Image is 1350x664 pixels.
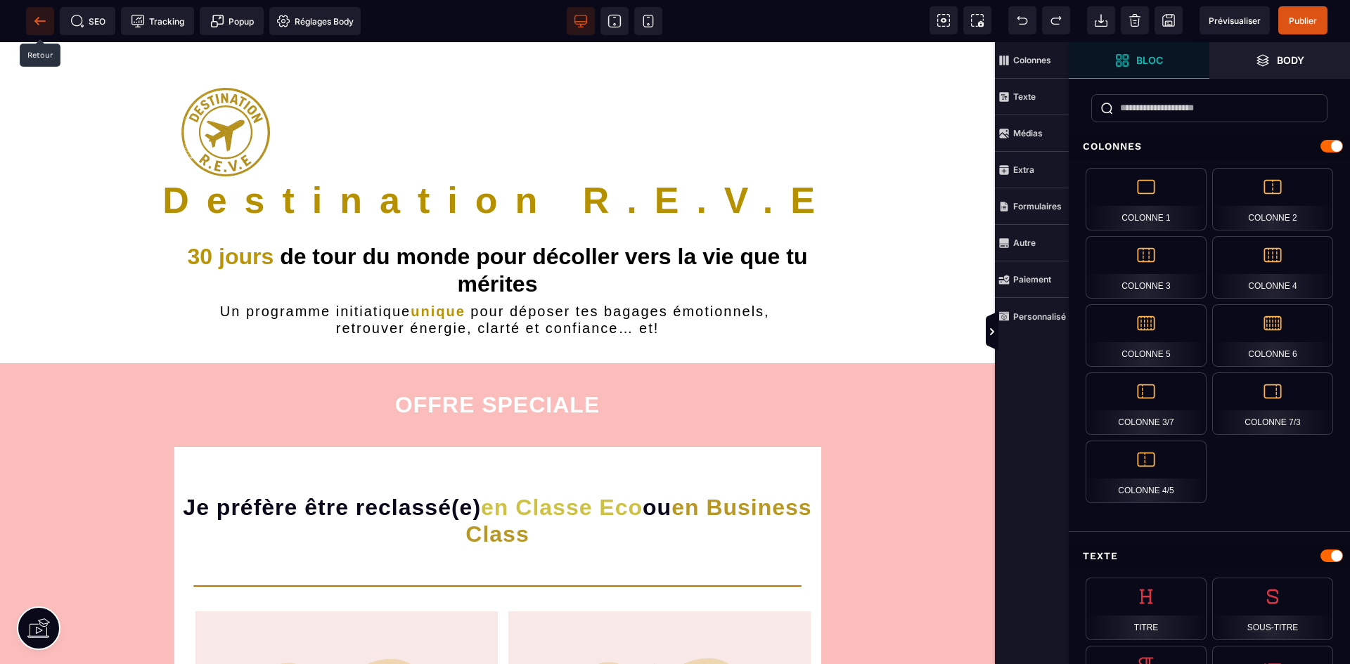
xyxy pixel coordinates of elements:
span: Réglages Body [276,14,354,28]
span: Ouvrir les calques [1209,42,1350,79]
div: Colonne 5 [1086,304,1207,367]
strong: Extra [1013,164,1034,175]
span: SEO [70,14,105,28]
div: Colonne 7/3 [1212,372,1333,435]
div: Colonne 1 [1086,168,1207,230]
span: Enregistrer le contenu [1278,6,1327,34]
span: Retour [26,7,54,35]
strong: Paiement [1013,274,1051,285]
strong: Formulaires [1013,201,1062,211]
strong: Personnalisé [1013,311,1066,322]
span: Favicon [269,7,361,35]
span: Créer une alerte modale [200,7,264,35]
span: Prévisualiser [1209,15,1261,26]
strong: Colonnes [1013,55,1051,65]
span: Ouvrir les blocs [1069,42,1209,79]
h2: Un programme initiatique pour déposer tes bagages émotionnels, retrouver énergie, clarté et confi... [174,261,821,294]
img: 6bc32b15c6a1abf2dae384077174aadc_LOGOT15p.png [181,46,270,134]
span: Voir bureau [567,7,595,35]
span: Extra [995,152,1069,188]
span: Personnalisé [995,298,1069,334]
div: Colonne 4/5 [1086,441,1207,503]
span: Afficher les vues [1069,311,1083,353]
strong: Texte [1013,91,1036,102]
span: Paiement [995,261,1069,298]
div: Colonne 2 [1212,168,1333,230]
strong: Autre [1013,237,1036,248]
span: Aperçu [1200,6,1270,34]
div: Titre [1086,578,1207,640]
span: Métadata SEO [60,7,115,35]
span: Voir mobile [634,7,662,35]
span: Texte [995,79,1069,115]
div: Colonne 3/7 [1086,372,1207,435]
span: Code de suivi [121,7,194,35]
div: Colonne 3 [1086,236,1207,299]
h1: de tour du monde pour décoller vers la vie que tu mérites [174,201,821,261]
span: Nettoyage [1121,6,1149,34]
span: Médias [995,115,1069,152]
div: Colonnes [1069,134,1350,160]
span: Tracking [131,14,184,28]
div: Colonne 6 [1212,304,1333,367]
strong: Bloc [1136,55,1163,65]
span: Publier [1289,15,1317,26]
span: Capture d'écran [963,6,991,34]
span: Importer [1087,6,1115,34]
div: Colonne 4 [1212,236,1333,299]
span: Rétablir [1042,6,1070,34]
div: Sous-titre [1212,578,1333,640]
strong: Médias [1013,128,1043,138]
span: Voir les composants [930,6,958,34]
div: Texte [1069,543,1350,569]
span: Colonnes [995,42,1069,79]
span: Enregistrer [1155,6,1183,34]
span: Autre [995,225,1069,261]
span: Défaire [1008,6,1036,34]
strong: Body [1277,55,1304,65]
span: Popup [210,14,254,28]
span: Voir tablette [600,7,629,35]
span: Formulaires [995,188,1069,225]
